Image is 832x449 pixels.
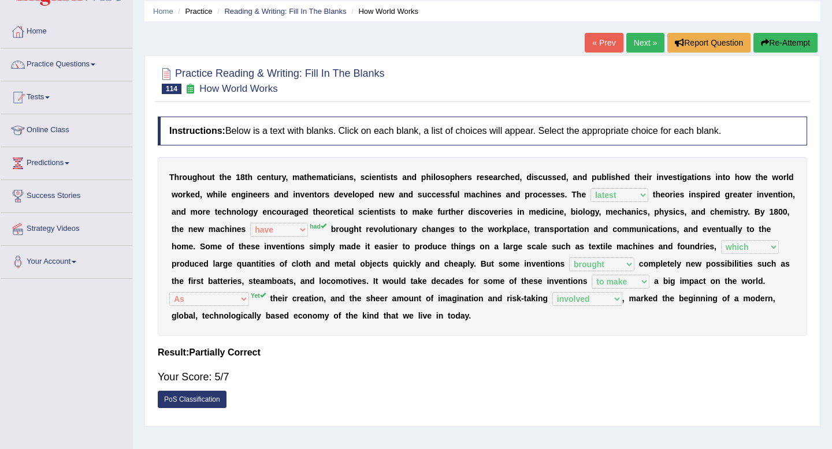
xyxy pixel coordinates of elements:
[158,117,807,145] h4: Below is a text with blanks. Click on each blank, a list of choices will appear. Select the appro...
[742,190,745,199] b: t
[692,173,694,182] b: t
[730,190,733,199] b: r
[312,173,317,182] b: e
[708,190,711,199] b: r
[343,190,348,199] b: v
[665,190,670,199] b: o
[222,173,227,182] b: h
[281,207,287,216] b: u
[172,190,178,199] b: w
[246,190,248,199] b: i
[547,190,551,199] b: s
[432,190,436,199] b: c
[198,207,203,216] b: o
[561,173,566,182] b: d
[236,173,240,182] b: 1
[184,84,196,95] small: Exam occurring question
[1,147,132,176] a: Predictions
[745,190,749,199] b: e
[689,190,691,199] b: i
[737,190,742,199] b: a
[1,81,132,110] a: Tests
[153,7,173,16] a: Home
[464,190,471,199] b: m
[609,173,611,182] b: i
[240,173,245,182] b: 8
[673,190,675,199] b: i
[181,207,186,216] b: d
[543,173,548,182] b: u
[543,190,547,199] b: e
[315,207,321,216] b: h
[418,190,422,199] b: s
[300,173,304,182] b: a
[694,173,697,182] b: i
[436,190,441,199] b: e
[763,173,768,182] b: e
[334,190,339,199] b: d
[236,207,242,216] b: o
[384,190,388,199] b: e
[680,173,682,182] b: i
[213,190,218,199] b: h
[402,173,407,182] b: a
[322,190,325,199] b: r
[349,173,354,182] b: s
[501,173,506,182] b: c
[1,16,132,44] a: Home
[781,190,783,199] b: i
[480,173,484,182] b: e
[733,190,737,199] b: e
[207,173,212,182] b: u
[515,190,521,199] b: d
[271,173,274,182] b: t
[191,207,198,216] b: m
[653,190,656,199] b: t
[278,173,281,182] b: r
[755,173,758,182] b: t
[307,173,312,182] b: h
[538,190,543,199] b: c
[197,173,202,182] b: h
[615,173,621,182] b: h
[348,190,352,199] b: e
[476,190,480,199] b: c
[285,173,288,182] b: ,
[337,173,340,182] b: i
[330,173,333,182] b: i
[441,190,445,199] b: s
[725,190,730,199] b: g
[749,190,752,199] b: r
[172,207,176,216] b: a
[525,190,530,199] b: p
[519,173,522,182] b: ,
[621,173,625,182] b: e
[1,114,132,143] a: Online Class
[248,190,253,199] b: n
[304,173,307,182] b: t
[369,173,372,182] b: i
[552,173,557,182] b: s
[670,190,673,199] b: r
[254,207,258,216] b: y
[333,173,337,182] b: c
[427,190,432,199] b: c
[488,190,493,199] b: n
[786,173,789,182] b: l
[365,190,369,199] b: e
[340,173,344,182] b: a
[158,391,226,408] a: PoS Classification
[218,190,220,199] b: i
[203,207,206,216] b: r
[484,173,489,182] b: s
[231,207,236,216] b: n
[480,190,485,199] b: h
[299,207,303,216] b: e
[783,173,786,182] b: r
[577,173,582,182] b: n
[202,173,207,182] b: o
[422,190,428,199] b: u
[217,207,222,216] b: e
[407,173,412,182] b: n
[262,173,266,182] b: e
